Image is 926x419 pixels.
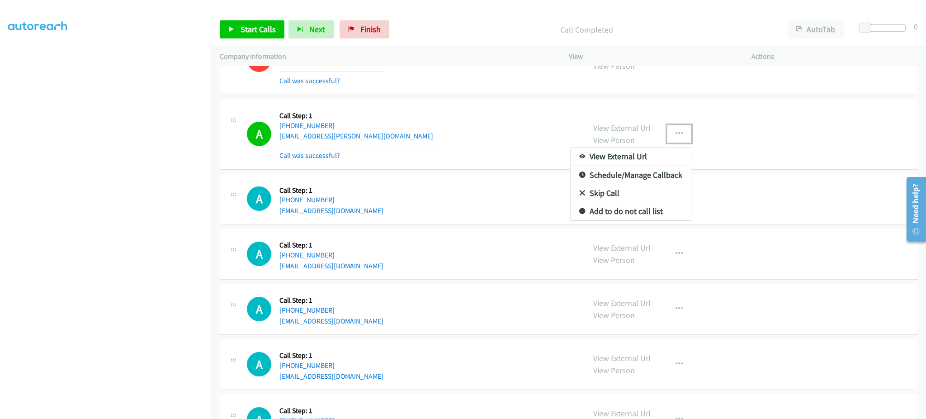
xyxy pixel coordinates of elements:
[247,352,271,376] div: The call is yet to be attempted
[247,242,271,266] div: The call is yet to be attempted
[247,242,271,266] h1: A
[247,297,271,321] div: The call is yet to be attempted
[900,173,926,245] iframe: Resource Center
[571,166,691,184] a: Schedule/Manage Callback
[571,202,691,220] a: Add to do not call list
[247,186,271,211] div: The call is yet to be attempted
[571,184,691,202] a: Skip Call
[247,186,271,211] h1: A
[247,352,271,376] h1: A
[247,297,271,321] h1: A
[571,148,691,166] a: View External Url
